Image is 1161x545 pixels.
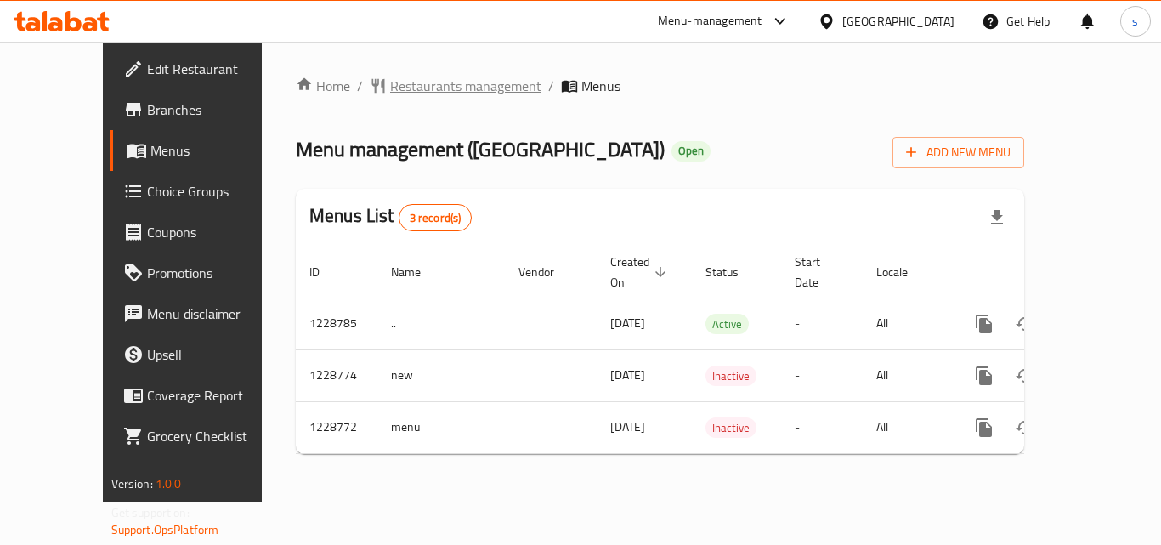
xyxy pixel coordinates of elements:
div: Open [671,141,711,162]
td: All [863,401,950,453]
span: [DATE] [610,364,645,386]
span: Open [671,144,711,158]
span: Created On [610,252,671,292]
span: Upsell [147,344,283,365]
td: 1228772 [296,401,377,453]
span: Menu disclaimer [147,304,283,324]
span: s [1132,12,1138,31]
button: Change Status [1005,355,1045,396]
span: Coverage Report [147,385,283,406]
span: Branches [147,99,283,120]
span: Menus [581,76,620,96]
span: Choice Groups [147,181,283,202]
td: new [377,349,505,401]
span: Version: [111,473,153,495]
td: menu [377,401,505,453]
span: [DATE] [610,416,645,438]
span: Inactive [705,418,756,438]
a: Home [296,76,350,96]
a: Grocery Checklist [110,416,297,457]
a: Coverage Report [110,375,297,416]
span: Status [705,262,761,282]
button: more [964,304,1005,344]
div: [GEOGRAPHIC_DATA] [842,12,954,31]
span: Inactive [705,366,756,386]
a: Menus [110,130,297,171]
li: / [548,76,554,96]
button: more [964,355,1005,396]
td: All [863,298,950,349]
span: Restaurants management [390,76,541,96]
span: Start Date [795,252,842,292]
div: Total records count [399,204,473,231]
span: 3 record(s) [399,210,472,226]
th: Actions [950,247,1141,298]
td: - [781,349,863,401]
span: Menu management ( [GEOGRAPHIC_DATA] ) [296,130,665,168]
a: Support.OpsPlatform [111,519,219,541]
span: Promotions [147,263,283,283]
span: 1.0.0 [156,473,182,495]
td: - [781,401,863,453]
a: Restaurants management [370,76,541,96]
a: Upsell [110,334,297,375]
a: Promotions [110,253,297,293]
a: Choice Groups [110,171,297,212]
span: Add New Menu [906,142,1011,163]
h2: Menus List [309,203,472,231]
li: / [357,76,363,96]
span: Name [391,262,443,282]
span: Get support on: [111,502,190,524]
button: Change Status [1005,407,1045,448]
span: Edit Restaurant [147,59,283,79]
button: more [964,407,1005,448]
button: Change Status [1005,304,1045,344]
span: ID [309,262,342,282]
span: Vendor [518,262,576,282]
div: Menu-management [658,11,762,31]
span: Locale [876,262,930,282]
nav: breadcrumb [296,76,1024,96]
a: Coupons [110,212,297,253]
td: - [781,298,863,349]
div: Active [705,314,749,334]
td: .. [377,298,505,349]
td: 1228774 [296,349,377,401]
a: Menu disclaimer [110,293,297,334]
table: enhanced table [296,247,1141,454]
div: Inactive [705,417,756,438]
span: Grocery Checklist [147,426,283,446]
td: 1228785 [296,298,377,349]
span: Coupons [147,222,283,242]
a: Edit Restaurant [110,48,297,89]
div: Export file [977,197,1017,238]
a: Branches [110,89,297,130]
span: Active [705,315,749,334]
span: Menus [150,140,283,161]
button: Add New Menu [892,137,1024,168]
td: All [863,349,950,401]
span: [DATE] [610,312,645,334]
